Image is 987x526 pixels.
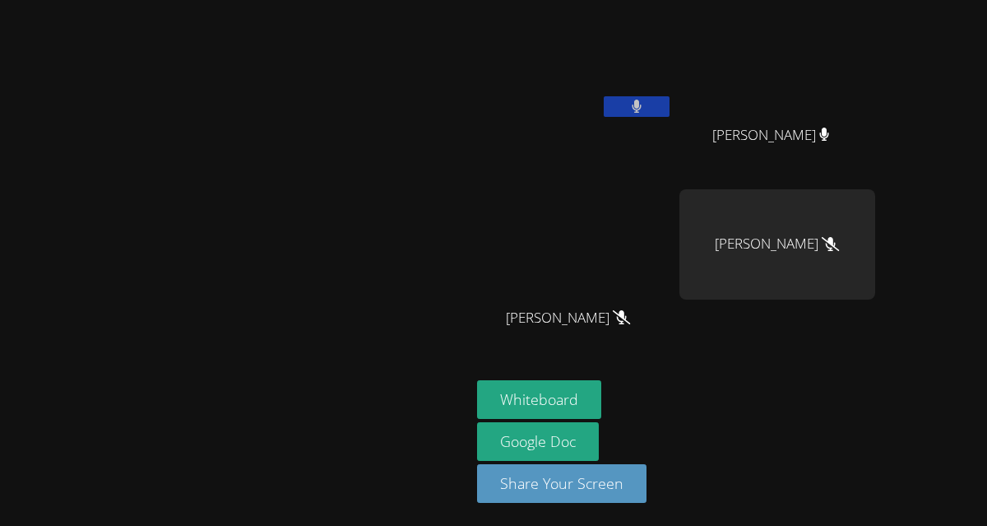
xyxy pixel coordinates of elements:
[477,422,599,461] a: Google Doc
[477,464,646,503] button: Share Your Screen
[506,306,630,330] span: [PERSON_NAME]
[679,189,875,300] div: [PERSON_NAME]
[477,380,601,419] button: Whiteboard
[712,123,830,147] span: [PERSON_NAME]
